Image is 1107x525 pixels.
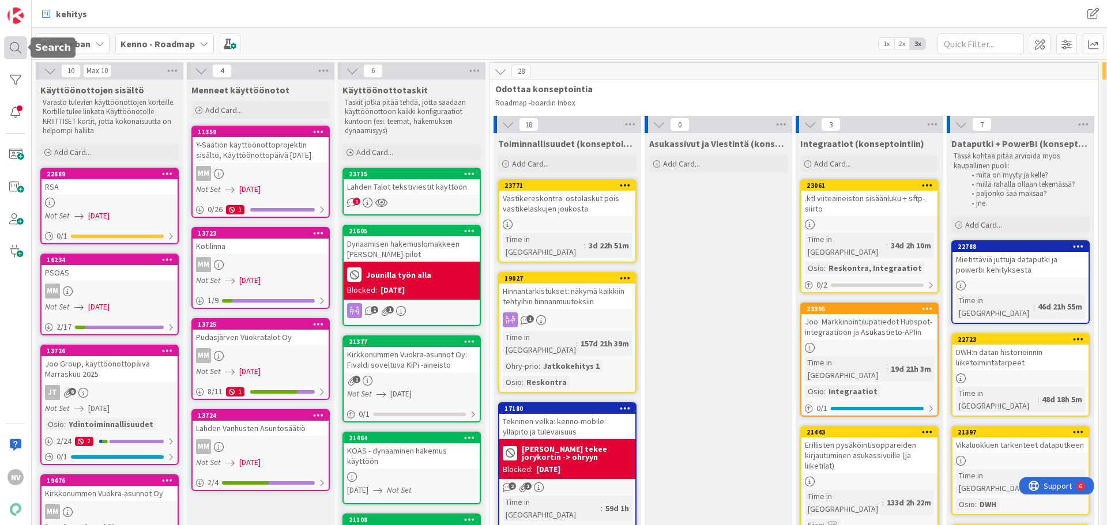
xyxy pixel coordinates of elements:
[503,233,584,258] div: Time in [GEOGRAPHIC_DATA]
[66,418,156,430] div: Ydintoiminnallisuudet
[86,68,108,74] div: Max 10
[208,477,219,489] span: 2 / 4
[578,337,632,350] div: 157d 21h 39m
[344,407,480,421] div: 0/1
[47,347,178,355] div: 13726
[205,105,242,115] span: Add Card...
[965,199,1088,208] li: jne.
[958,243,1089,251] div: 22788
[196,275,221,285] i: Not Set
[212,64,232,78] span: 4
[193,319,329,345] div: 13725Pudasjärven Vuokratalot Oy
[345,98,479,135] p: Taskit jotka pitää tehdä, jotta saadaan käyttöönottoon kaikki konfiguraatiot kuntoon (esi. teemat...
[226,387,244,396] div: 1
[59,37,91,51] span: Kanban
[801,437,937,473] div: Erillisten pysäköintisoppareiden kirjautuminen asukassivuille (ja liiketilat)
[884,496,934,509] div: 133d 2h 22m
[601,502,603,515] span: :
[193,166,329,181] div: MM
[495,83,1084,95] span: Odottaa konseptointia
[952,252,1089,277] div: Mietittäviä juttuja dataputki ja powerbi kehityksestä
[193,228,329,239] div: 13723
[952,345,1089,370] div: DWH:n datan historioinnin liiketoimintatarpeet
[42,229,178,243] div: 0/1
[886,362,888,375] span: :
[47,170,178,178] div: 22889
[381,284,405,296] div: [DATE]
[499,180,635,216] div: 23771Vastikereskontra: ostolaskut pois vastikelaskujen joukosta
[956,469,1029,494] div: Time in [GEOGRAPHIC_DATA]
[196,184,221,194] i: Not Set
[805,233,886,258] div: Time in [GEOGRAPHIC_DATA]
[586,239,632,252] div: 3d 22h 51m
[42,346,178,356] div: 13726
[208,294,219,307] span: 1 / 9
[1037,393,1039,406] span: :
[193,202,329,217] div: 0/261
[524,376,570,388] div: Reskontra
[359,408,370,420] span: 0 / 1
[816,279,827,291] span: 0 / 2
[344,337,480,372] div: 21377Kirkkonummen Vuokra-asunnot Oy: Fivaldi soveltuva KiPi -aineisto
[499,403,635,414] div: 17180
[193,330,329,345] div: Pudasjärven Vuokratalot Oy
[952,241,1089,277] div: 22788Mietittäviä juttuja dataputki ja powerbi kehityksestä
[816,402,827,414] span: 0 / 1
[499,273,635,284] div: 19027
[54,147,91,157] span: Add Card...
[56,7,87,21] span: kehitys
[88,402,110,414] span: [DATE]
[42,320,178,334] div: 2/17
[814,158,851,169] span: Add Card...
[193,137,329,163] div: Y-Säätiön käyttöönottoprojektin sisältö, Käyttöönottopäivä [DATE]
[536,463,560,475] div: [DATE]
[499,414,635,439] div: Tekninen velka: kenno-mobile: ylläpito ja tulevaisuus
[958,335,1089,343] div: 22723
[239,456,261,469] span: [DATE]
[193,257,329,272] div: MM
[801,180,937,191] div: 23061
[45,210,70,221] i: Not Set
[57,435,71,447] span: 2 / 24
[45,385,60,400] div: JT
[509,482,516,490] span: 2
[75,437,93,446] div: 2
[826,262,925,274] div: Reskontra, Integraatiot
[956,498,975,511] div: Osio
[801,304,937,339] div: 23395Joo: Markkinointilupatiedot Hubspot-integraatioon ja Asukastieto-APIin
[42,385,178,400] div: JT
[879,38,894,50] span: 1x
[239,365,261,377] span: [DATE]
[42,486,178,501] div: Kirkkonummen Vuokra-asunnot Oy
[42,255,178,280] div: 16234PSOAS
[965,220,1002,230] span: Add Card...
[43,98,176,135] p: Varasto tulevien käyttöönottojen korteille. Kortille tulee linkata Käyttöönotolle KRIITTISET kort...
[371,306,378,314] span: 1
[196,366,221,376] i: Not Set
[499,403,635,439] div: 17180Tekninen velka: kenno-mobile: ylläpito ja tulevaisuus
[965,171,1088,180] li: mitä on myyty ja kelle?
[954,152,1087,171] p: Tässä kohtaa pitää arvioida myös kaupallinen puoli:
[805,356,886,382] div: Time in [GEOGRAPHIC_DATA]
[198,411,329,420] div: 13724
[344,433,480,469] div: 21464KOAS - dynaaminen hakemus käyttöön
[894,38,910,50] span: 2x
[57,451,67,463] span: 0 / 1
[937,33,1024,54] input: Quick Filter...
[35,3,94,24] a: kehitys
[57,321,71,333] span: 2 / 17
[344,347,480,372] div: Kirkkonummen Vuokra-asunnot Oy: Fivaldi soveltuva KiPi -aineisto
[198,128,329,136] div: 11359
[193,228,329,254] div: 13723Kotilinna
[663,158,700,169] span: Add Card...
[198,229,329,237] div: 13723
[349,227,480,235] div: 21605
[952,437,1089,452] div: Vikaluokkien tarkenteet dataputkeen
[1039,393,1085,406] div: 48d 18h 5m
[670,118,690,131] span: 0
[952,427,1089,437] div: 21397
[495,99,1088,108] p: Roadmap -boardin Inbox
[344,443,480,469] div: KOAS - dynaaminen hakemus käyttöön
[7,7,24,24] img: Visit kanbanzone.com
[42,284,178,299] div: MM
